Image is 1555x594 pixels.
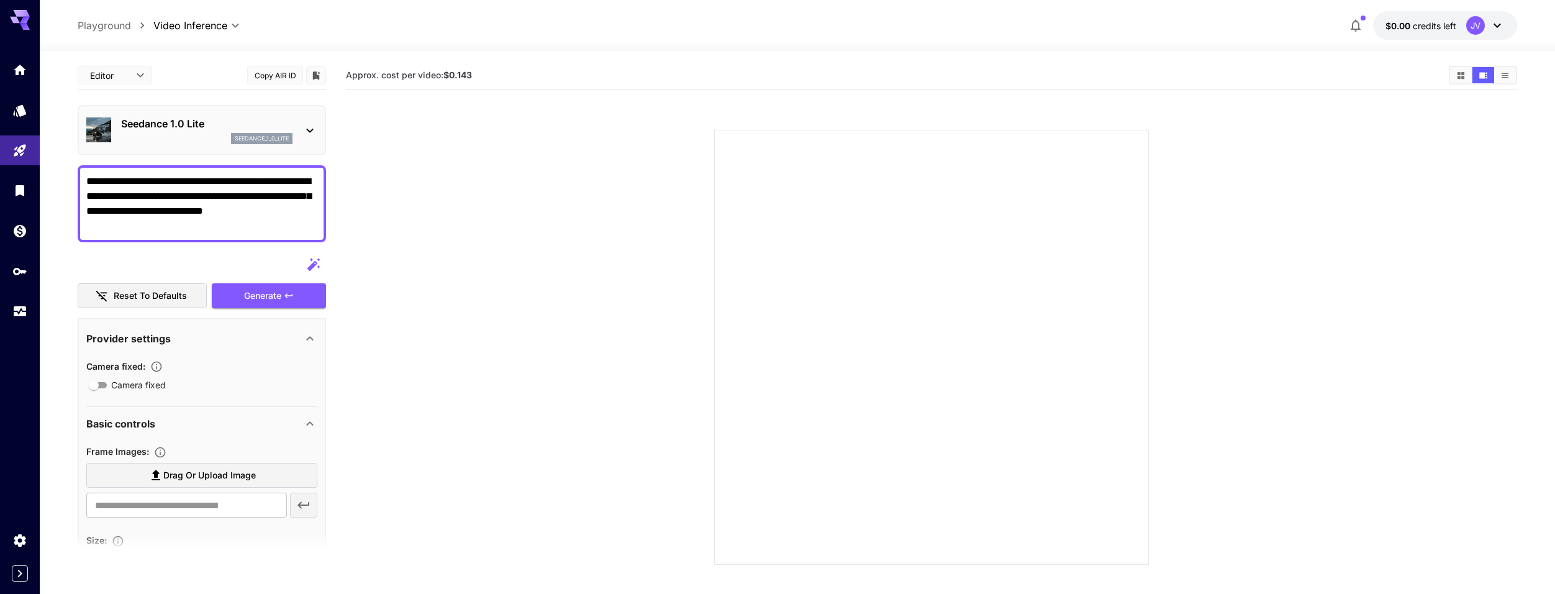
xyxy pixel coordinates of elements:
[12,62,27,78] div: Home
[78,18,153,33] nav: breadcrumb
[1450,67,1472,83] button: Show videos in grid view
[153,18,227,33] span: Video Inference
[12,183,27,198] div: Library
[78,18,131,33] a: Playground
[12,263,27,279] div: API Keys
[1449,66,1517,85] div: Show videos in grid viewShow videos in video viewShow videos in list view
[244,288,281,304] span: Generate
[78,283,207,309] button: Reset to defaults
[90,69,129,82] span: Editor
[12,565,28,582] button: Expand sidebar
[311,68,322,83] button: Add to library
[1472,67,1494,83] button: Show videos in video view
[12,103,27,118] div: Models
[12,304,27,319] div: Usage
[111,378,166,391] span: Camera fixed
[149,446,171,459] button: Upload frame images.
[247,66,303,85] button: Copy AIR ID
[235,134,289,143] p: seedance_1_0_lite
[1385,19,1456,32] div: $0.00
[1413,21,1456,31] span: credits left
[86,361,145,372] span: Camera fixed :
[86,416,155,431] p: Basic controls
[86,331,171,346] p: Provider settings
[1494,67,1516,83] button: Show videos in list view
[86,324,317,354] div: Provider settings
[12,532,27,548] div: Settings
[121,116,292,131] p: Seedance 1.0 Lite
[86,463,317,488] label: Drag or upload image
[1466,16,1485,35] div: JV
[12,223,27,239] div: Wallet
[86,446,149,457] span: Frame Images :
[163,468,256,483] span: Drag or upload image
[86,409,317,439] div: Basic controls
[212,283,326,309] button: Generate
[86,111,317,149] div: Seedance 1.0 Liteseedance_1_0_lite
[12,143,27,158] div: Playground
[1373,11,1517,40] button: $0.00JV
[346,70,472,80] span: Approx. cost per video:
[443,70,472,80] b: $0.143
[1385,21,1413,31] span: $0.00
